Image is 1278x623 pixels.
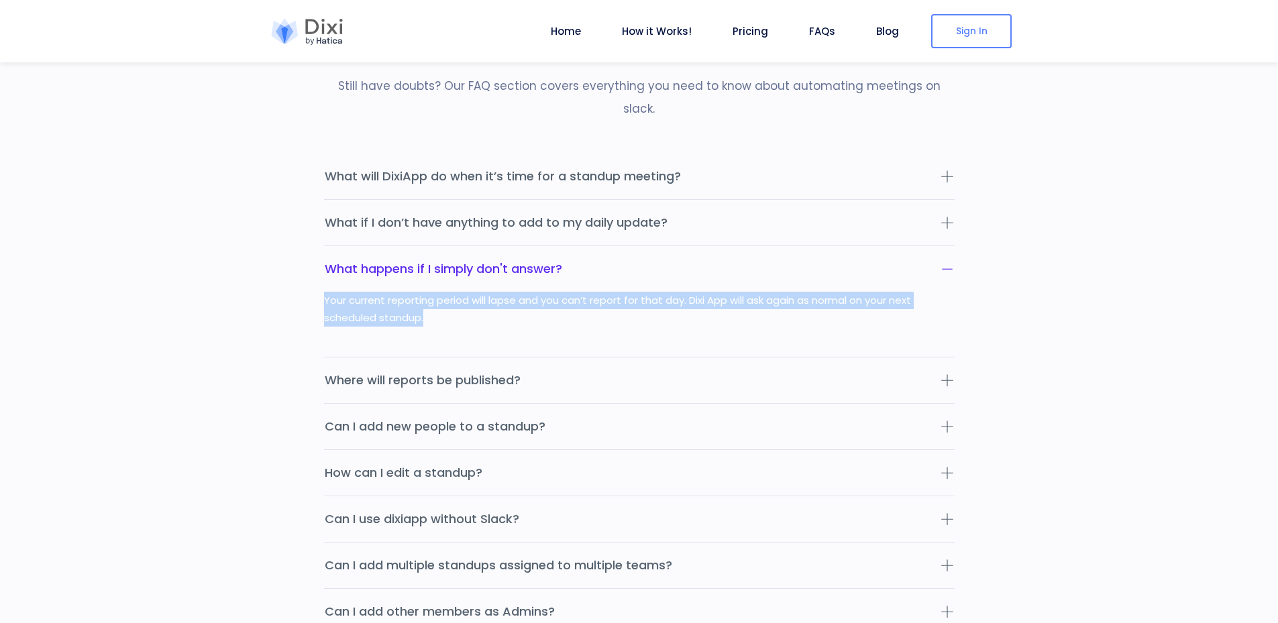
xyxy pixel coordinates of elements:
button: What if I don’t have anything to add to my daily update? [324,200,955,245]
div: Your current reporting period will lapse and you can’t report for that day. Dixi App will ask aga... [324,292,955,357]
button: What will DixiApp do when it’s time for a standup meeting? [324,154,955,199]
button: Can I use dixiapp without Slack? [324,496,955,542]
button: Can I add multiple standups assigned to multiple teams? [324,543,955,588]
a: Pricing [727,23,774,39]
button: Can I add new people to a standup? [324,404,955,449]
button: How can I edit a standup? [324,450,955,496]
a: Sign In [931,14,1012,48]
p: Still have doubts? Our FAQ section covers everything you need to know about automating meetings o... [324,74,955,120]
a: FAQs [804,23,841,39]
a: Home [545,23,586,39]
button: Where will reports be published? [324,357,955,403]
a: How it Works! [617,23,697,39]
a: Blog [871,23,904,39]
button: What happens if I simply don't answer? [324,246,955,292]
